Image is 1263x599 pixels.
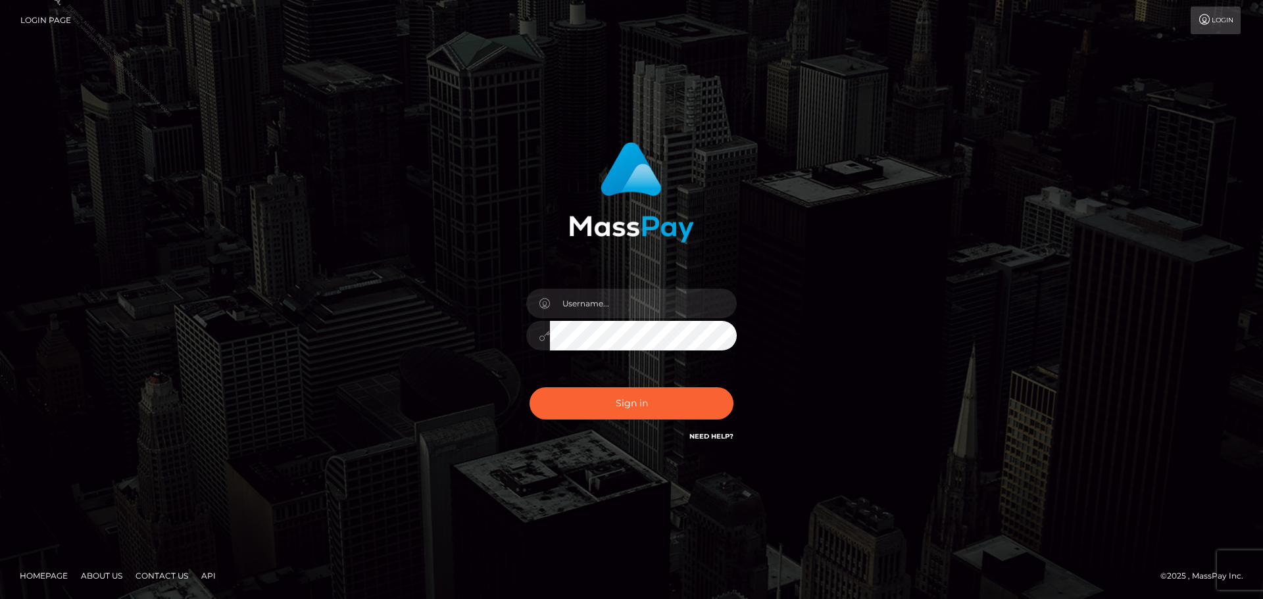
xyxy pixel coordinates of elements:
div: © 2025 , MassPay Inc. [1160,569,1253,583]
a: About Us [76,565,128,586]
a: Homepage [14,565,73,586]
a: Need Help? [689,432,733,441]
a: Contact Us [130,565,193,586]
a: Login [1191,7,1241,34]
img: MassPay Login [569,142,694,243]
button: Sign in [530,387,733,419]
input: Username... [550,289,737,318]
a: Login Page [20,7,71,34]
a: API [196,565,221,586]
